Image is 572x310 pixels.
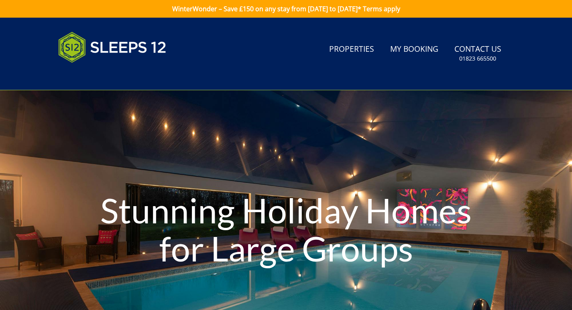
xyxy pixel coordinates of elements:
a: Contact Us01823 665500 [451,41,505,67]
small: 01823 665500 [459,55,496,63]
a: My Booking [387,41,442,59]
h1: Stunning Holiday Homes for Large Groups [86,175,487,283]
a: Properties [326,41,377,59]
img: Sleeps 12 [58,27,167,67]
iframe: Customer reviews powered by Trustpilot [54,72,138,79]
